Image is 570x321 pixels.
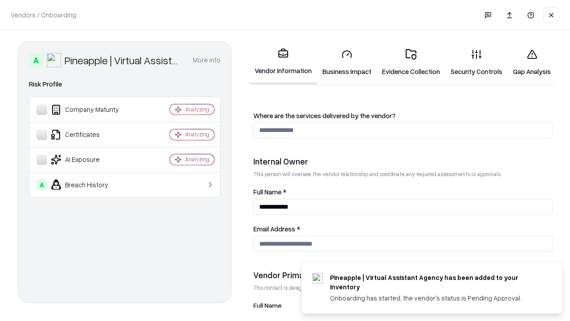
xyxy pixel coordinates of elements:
a: Evidence Collection [377,42,445,83]
a: Business Impact [317,42,377,83]
a: Gap Analysis [508,42,556,83]
div: Onboarding has started, the vendor's status is Pending Approval. [330,293,541,303]
div: Pineapple | Virtual Assistant Agency [65,53,182,67]
label: Where are the services delivered by the vendor? [253,112,553,119]
button: More info [193,52,220,68]
a: Security Controls [445,42,508,83]
div: Analyzing [185,156,209,163]
p: This person will oversee the vendor relationship and coordinate any required assessments or appro... [253,170,553,178]
img: Pineapple | Virtual Assistant Agency [47,53,61,67]
p: This contact is designated to receive the assessment request from Shift [253,284,553,292]
div: Risk Profile [29,79,220,90]
div: A [29,53,43,67]
p: Vendors / Onboarding [11,10,76,20]
div: Internal Owner [253,156,553,167]
img: trypineapple.com [312,273,323,284]
label: Email Address * [253,226,553,232]
label: Full Name * [253,189,553,195]
div: Pineapple | Virtual Assistant Agency has been added to your inventory [330,273,541,292]
div: Certificates [37,129,143,140]
div: AI Exposure [37,154,143,165]
div: A [37,179,47,190]
div: Vendor Primary Contact [253,270,553,280]
label: Full Name [253,302,553,309]
a: Vendor Information [249,41,317,84]
div: Analyzing [185,106,209,113]
div: Company Maturity [37,104,143,115]
div: Analyzing [185,131,209,138]
div: Breach History [37,179,143,190]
